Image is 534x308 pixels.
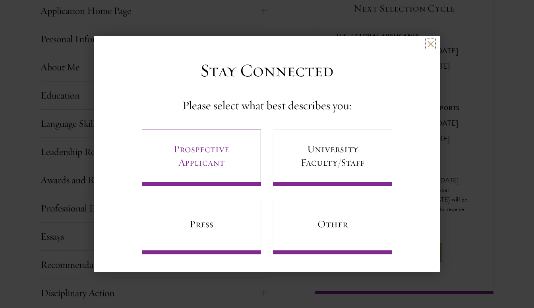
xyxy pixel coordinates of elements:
[273,198,392,254] a: Other
[182,98,352,114] h4: Please select what best describes you:
[142,130,261,186] a: Prospective Applicant
[200,60,334,82] h3: Stay Connected
[142,198,261,254] a: Press
[273,130,392,186] a: University Faculty/Staff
